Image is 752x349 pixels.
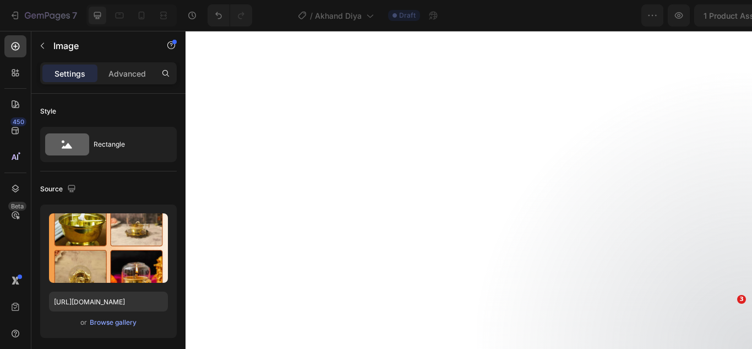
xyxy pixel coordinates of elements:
button: Browse gallery [89,317,137,328]
iframe: Intercom live chat [715,312,741,338]
div: Beta [8,202,26,211]
div: Style [40,106,56,116]
div: Source [40,182,78,197]
div: 450 [10,117,26,126]
p: Settings [55,68,85,79]
span: Save [647,11,666,20]
p: 7 [72,9,77,22]
span: Draft [399,10,416,20]
span: 1 product assigned [537,10,609,22]
button: Publish [679,4,725,26]
div: Browse gallery [90,318,137,327]
span: / [310,10,313,22]
input: https://example.com/image.jpg [49,292,168,312]
button: 1 product assigned [528,4,634,26]
img: preview-image [49,213,168,283]
p: Image [53,39,147,52]
iframe: Design area [186,31,752,349]
button: 7 [4,4,82,26]
div: Undo/Redo [208,4,252,26]
span: Akhand Diya [315,10,362,22]
div: Rectangle [94,132,161,157]
p: Advanced [108,68,146,79]
button: Save [638,4,674,26]
span: 3 [737,295,746,304]
div: Publish [688,10,716,22]
span: or [80,316,87,329]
